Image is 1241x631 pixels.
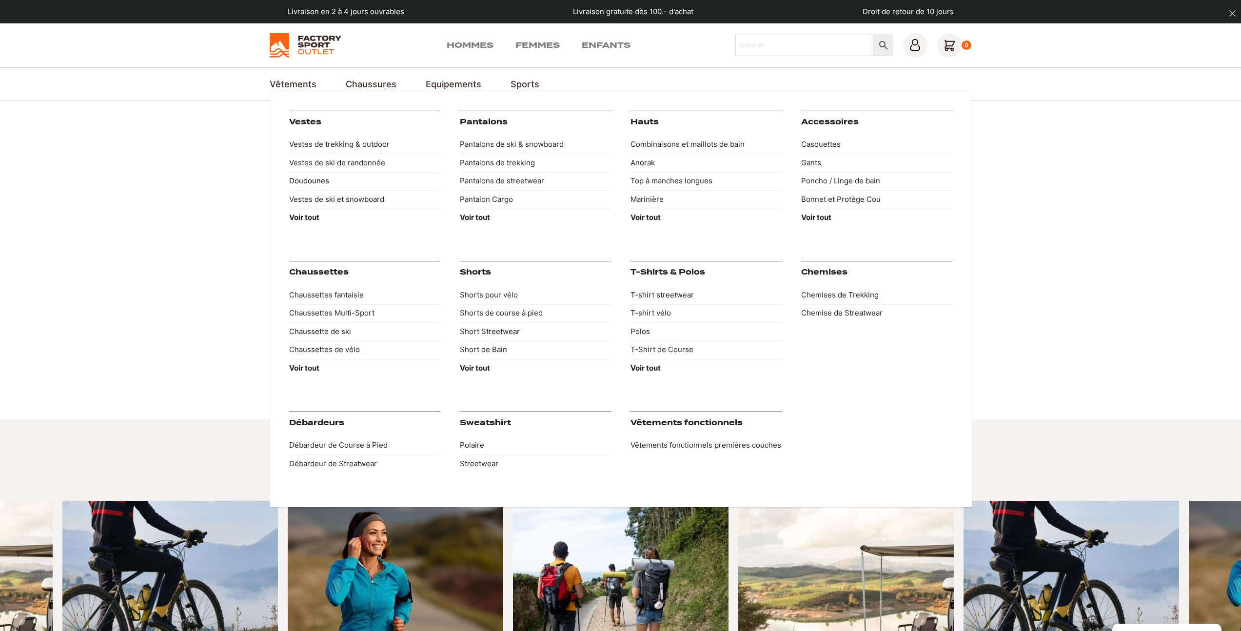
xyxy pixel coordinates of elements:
[289,172,440,191] a: Doudounes
[630,213,661,222] strong: Voir tout
[630,154,782,172] a: Anorak
[289,454,440,473] a: Débardeur de Streatwear
[630,322,782,341] a: Polos
[801,304,952,323] a: Chemise de Streatwear
[630,341,782,359] a: T-Shirt de Course
[289,136,440,154] a: Vestes de trekking & outdoor
[270,33,341,58] img: Factory Sport Outlet
[289,304,440,323] a: Chaussettes Multi-Sport
[460,341,611,359] a: Short de Bain
[573,6,693,18] p: Livraison gratuite dès 100.- d'achat
[460,418,511,427] a: Sweatshirt
[630,304,782,323] a: T-shirt vélo
[270,78,316,91] a: Vêtements
[801,154,952,172] a: Gants
[962,40,972,50] div: 0
[460,136,611,154] a: Pantalons de ski & snowboard
[801,209,952,227] a: Voir tout
[863,6,954,18] p: Droit de retour de 10 jours
[630,363,661,373] strong: Voir tout
[447,39,493,51] a: Hommes
[735,35,873,56] input: Chercher
[630,436,782,455] a: Vêtements fonctionnels premières couches
[288,6,404,18] p: Livraison en 2 à 4 jours ouvrables
[460,322,611,341] a: Short Streetwear
[460,190,611,209] a: Pantalon Cargo
[346,78,396,91] a: Chaussures
[289,286,440,304] a: Chaussettes fantaisie
[460,286,611,304] a: Shorts pour vélo
[801,136,952,154] a: Casquettes
[1224,5,1241,22] button: dismiss
[582,39,630,51] a: Enfants
[801,213,831,222] strong: Voir tout
[630,209,782,227] a: Voir tout
[289,322,440,341] a: Chaussette de ski
[630,418,743,427] a: Vêtements fonctionnels
[289,209,440,227] a: Voir tout
[289,190,440,209] a: Vestes de ski et snowboard
[801,172,952,191] a: Poncho / Linge de bain
[630,118,659,126] a: Hauts
[460,436,611,455] a: Polaire
[630,268,705,276] a: T-Shirts & Polos
[801,268,847,276] a: Chemises
[801,118,859,126] a: Accessoires
[460,209,611,227] a: Voir tout
[289,418,344,427] a: Débardeurs
[630,359,782,377] a: Voir tout
[460,268,491,276] a: Shorts
[460,359,611,377] a: Voir tout
[426,78,481,91] a: Equipements
[289,363,319,373] strong: Voir tout
[289,268,349,276] a: Chaussettes
[515,39,560,51] a: Femmes
[460,118,508,126] a: Pantalons
[289,213,319,222] strong: Voir tout
[289,154,440,172] a: Vestes de ski de randonnée
[630,286,782,304] a: T-shirt streetwear
[511,78,539,91] a: Sports
[460,304,611,323] a: Shorts de course à pied
[289,341,440,359] a: Chaussettes de vélo
[630,172,782,191] a: Top à manches longues
[801,190,952,209] a: Bonnet et Protège Cou
[630,136,782,154] a: Combinaisons et maillots de bain
[460,454,611,473] a: Streetwear
[630,190,782,209] a: Marinière
[289,118,321,126] a: Vestes
[289,436,440,455] a: Débardeur de Course à Pied
[460,213,490,222] strong: Voir tout
[460,154,611,172] a: Pantalons de trekking
[460,363,490,373] strong: Voir tout
[289,359,440,377] a: Voir tout
[460,172,611,191] a: Pantalons de streetwear
[801,286,952,304] a: Chemises de Trekking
